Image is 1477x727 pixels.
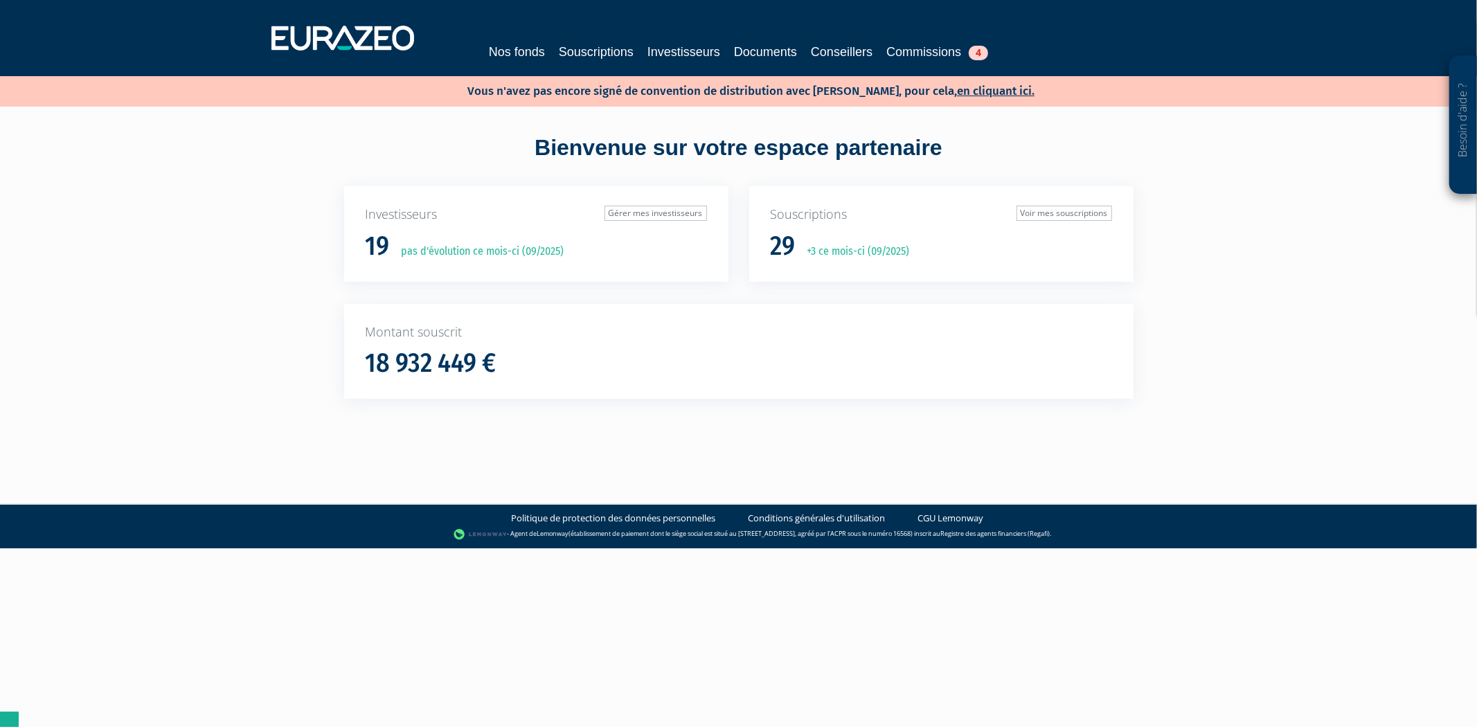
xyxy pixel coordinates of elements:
[559,42,634,62] a: Souscriptions
[454,528,507,541] img: logo-lemonway.png
[605,206,707,221] a: Gérer mes investisseurs
[366,349,496,378] h1: 18 932 449 €
[14,528,1463,541] div: - Agent de (établissement de paiement dont le siège social est situé au [STREET_ADDRESS], agréé p...
[811,42,872,62] a: Conseillers
[647,42,720,62] a: Investisseurs
[537,530,569,539] a: Lemonway
[734,42,797,62] a: Documents
[957,84,1035,98] a: en cliquant ici.
[771,232,796,261] h1: 29
[366,323,1112,341] p: Montant souscrit
[366,206,707,224] p: Investisseurs
[511,512,715,525] a: Politique de protection des données personnelles
[366,232,390,261] h1: 19
[1456,63,1471,188] p: Besoin d'aide ?
[392,244,564,260] p: pas d'évolution ce mois-ci (09/2025)
[1017,206,1112,221] a: Voir mes souscriptions
[798,244,910,260] p: +3 ce mois-ci (09/2025)
[771,206,1112,224] p: Souscriptions
[886,42,988,62] a: Commissions4
[940,530,1050,539] a: Registre des agents financiers (Regafi)
[271,26,414,51] img: 1732889491-logotype_eurazeo_blanc_rvb.png
[969,46,988,60] span: 4
[748,512,885,525] a: Conditions générales d'utilisation
[917,512,983,525] a: CGU Lemonway
[334,132,1144,186] div: Bienvenue sur votre espace partenaire
[489,42,545,62] a: Nos fonds
[427,80,1035,100] p: Vous n'avez pas encore signé de convention de distribution avec [PERSON_NAME], pour cela,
